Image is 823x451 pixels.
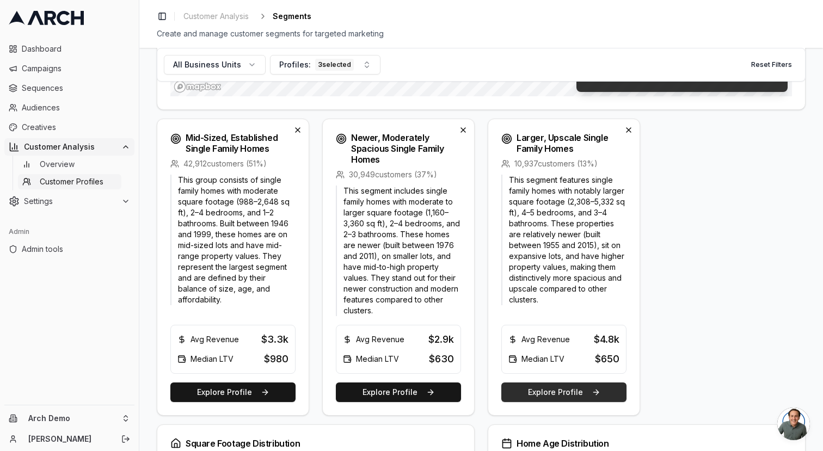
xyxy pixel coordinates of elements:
[273,11,311,22] span: Segments
[595,351,619,367] div: $650
[40,159,75,170] span: Overview
[186,132,291,154] h3: Mid-Sized, Established Single Family Homes
[261,332,288,347] div: $3.3k
[343,334,404,345] div: Avg Revenue
[28,434,109,444] a: [PERSON_NAME]
[4,138,134,156] button: Customer Analysis
[428,332,454,347] div: $2.9k
[173,59,241,70] span: All Business Units
[177,334,239,345] div: Avg Revenue
[4,223,134,240] div: Admin
[622,123,635,137] button: Deselect profile
[170,175,296,305] p: This group consists of single family homes with moderate square footage (988–2,648 sq ft), 2–4 be...
[170,438,461,449] div: Square Footage Distribution
[508,354,564,364] div: Median LTV
[157,28,806,39] div: Create and manage customer segments for targeted marketing
[336,186,461,316] p: This segment includes single family homes with moderate to larger square footage (1,160–3,360 sq ...
[24,196,117,207] span: Settings
[24,141,117,152] span: Customer Analysis
[4,79,134,97] a: Sequences
[351,132,457,165] h3: Newer, Moderately Spacious Single Family Homes
[179,9,253,24] a: Customer Analysis
[514,158,598,169] span: 10,937 customers ( 13 %)
[4,410,134,427] button: Arch Demo
[170,382,296,402] button: Explore Profile
[508,334,570,345] div: Avg Revenue
[429,351,454,367] div: $630
[517,132,622,154] h3: Larger, Upscale Single Family Homes
[18,157,121,172] a: Overview
[343,354,399,364] div: Median LTV
[4,60,134,77] a: Campaigns
[177,354,234,364] div: Median LTV
[22,244,130,255] span: Admin tools
[22,122,130,133] span: Creatives
[501,382,627,402] button: Explore Profile
[22,63,130,74] span: Campaigns
[501,175,627,305] p: This segment features single family homes with notably larger square footage (2,308–5,332 sq ft),...
[40,176,103,187] span: Customer Profiles
[264,351,288,367] div: $980
[164,55,266,75] button: All Business Units
[174,81,222,93] a: Mapbox homepage
[183,11,249,22] span: Customer Analysis
[745,56,799,73] button: Reset Filters
[279,59,354,71] div: Profiles:
[4,40,134,58] a: Dashboard
[22,83,130,94] span: Sequences
[501,438,792,449] div: Home Age Distribution
[183,158,267,169] span: 42,912 customers ( 51 %)
[315,59,354,71] div: 3 selected
[4,240,134,258] a: Admin tools
[28,413,117,423] span: Arch Demo
[22,44,130,54] span: Dashboard
[291,123,304,137] button: Deselect profile
[22,102,130,113] span: Audiences
[179,9,311,24] nav: breadcrumb
[118,431,133,447] button: Log out
[777,407,810,440] a: Open chat
[594,332,619,347] div: $4.8k
[4,119,134,136] a: Creatives
[457,123,470,137] button: Deselect profile
[4,193,134,210] button: Settings
[336,382,461,402] button: Explore Profile
[4,99,134,116] a: Audiences
[18,174,121,189] a: Customer Profiles
[349,169,437,180] span: 30,949 customers ( 37 %)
